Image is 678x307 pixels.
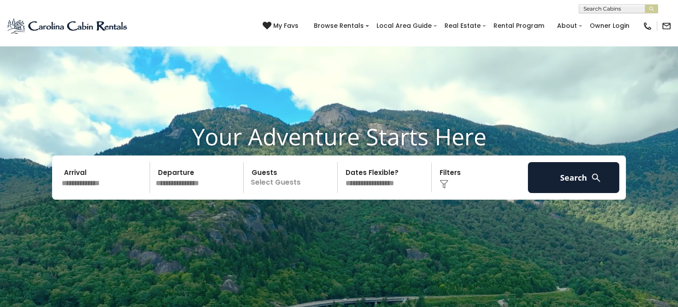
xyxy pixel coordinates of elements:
[246,162,337,193] p: Select Guests
[273,21,298,30] span: My Favs
[585,19,634,33] a: Owner Login
[440,180,448,189] img: filter--v1.png
[643,21,652,31] img: phone-regular-black.png
[553,19,581,33] a: About
[263,21,301,31] a: My Favs
[528,162,619,193] button: Search
[309,19,368,33] a: Browse Rentals
[662,21,671,31] img: mail-regular-black.png
[440,19,485,33] a: Real Estate
[7,17,129,35] img: Blue-2.png
[591,172,602,183] img: search-regular-white.png
[372,19,436,33] a: Local Area Guide
[489,19,549,33] a: Rental Program
[7,123,671,150] h1: Your Adventure Starts Here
